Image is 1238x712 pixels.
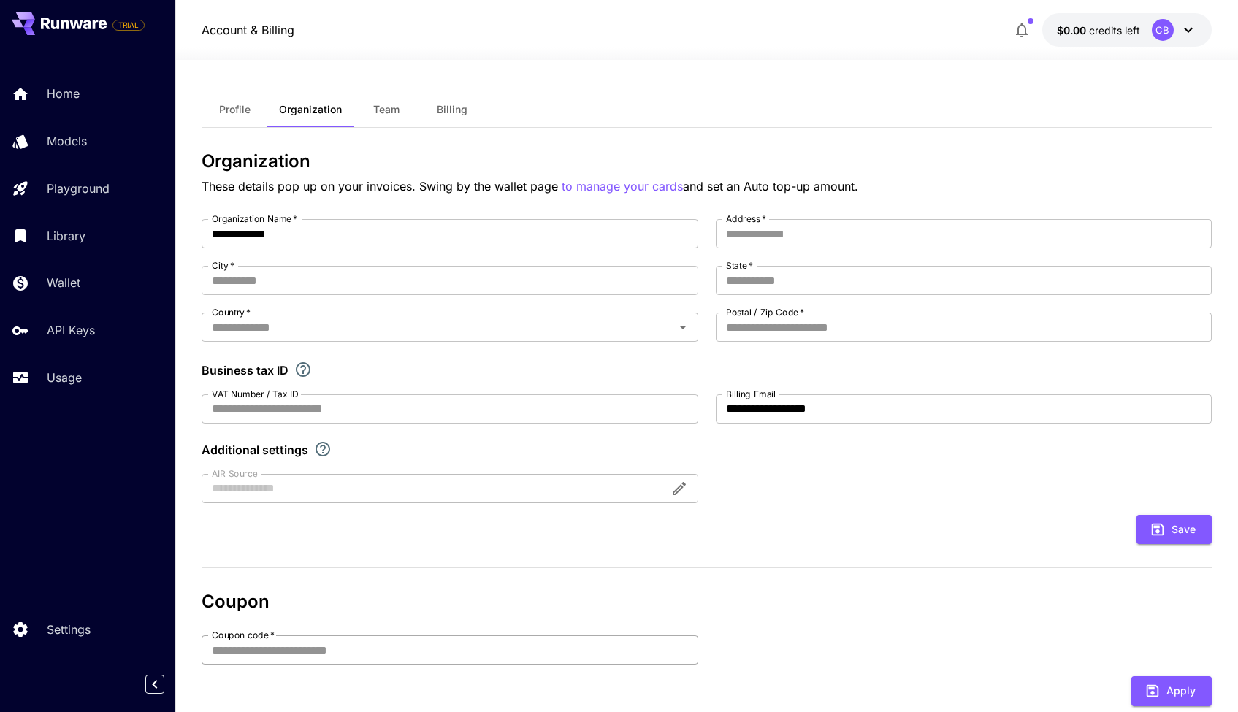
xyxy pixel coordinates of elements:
[202,179,562,194] span: These details pop up on your invoices. Swing by the wallet page
[212,629,275,641] label: Coupon code
[212,259,234,272] label: City
[202,592,1211,612] h3: Coupon
[47,621,91,638] p: Settings
[314,440,332,458] svg: Explore additional customization settings
[1152,19,1174,41] div: CB
[47,274,80,291] p: Wallet
[1136,515,1212,545] button: Save
[294,361,312,378] svg: If you are a business tax registrant, please enter your business tax ID here.
[202,441,308,459] p: Additional settings
[726,213,766,225] label: Address
[1089,24,1140,37] span: credits left
[112,16,145,34] span: Add your payment card to enable full platform functionality.
[113,20,144,31] span: TRIAL
[156,671,175,697] div: Collapse sidebar
[47,321,95,339] p: API Keys
[202,21,294,39] a: Account & Billing
[1042,13,1212,47] button: $0.00CB
[212,388,299,400] label: VAT Number / Tax ID
[202,151,1211,172] h3: Organization
[47,369,82,386] p: Usage
[726,259,753,272] label: State
[212,467,257,480] label: AIR Source
[212,306,251,318] label: Country
[1131,676,1212,706] button: Apply
[47,132,87,150] p: Models
[726,306,804,318] label: Postal / Zip Code
[145,675,164,694] button: Collapse sidebar
[202,21,294,39] nav: breadcrumb
[1057,24,1089,37] span: $0.00
[437,103,467,116] span: Billing
[1057,23,1140,38] div: $0.00
[279,103,342,116] span: Organization
[47,180,110,197] p: Playground
[202,361,289,379] p: Business tax ID
[562,177,683,196] button: to manage your cards
[683,179,858,194] span: and set an Auto top-up amount.
[726,388,776,400] label: Billing Email
[673,317,693,337] button: Open
[219,103,251,116] span: Profile
[47,227,85,245] p: Library
[212,213,297,225] label: Organization Name
[373,103,400,116] span: Team
[47,85,80,102] p: Home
